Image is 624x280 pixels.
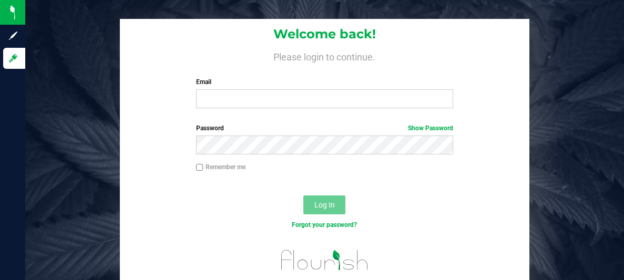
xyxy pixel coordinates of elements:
label: Remember me [196,162,245,172]
span: Log In [314,201,335,209]
span: Password [196,125,224,132]
label: Email [196,77,454,87]
input: Remember me [196,164,203,171]
img: flourish_logo.svg [273,241,376,279]
a: Show Password [408,125,453,132]
h4: Please login to continue. [120,50,529,63]
inline-svg: Sign up [8,30,18,41]
button: Log In [303,195,345,214]
a: Forgot your password? [292,221,357,229]
inline-svg: Log in [8,53,18,64]
h1: Welcome back! [120,27,529,41]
